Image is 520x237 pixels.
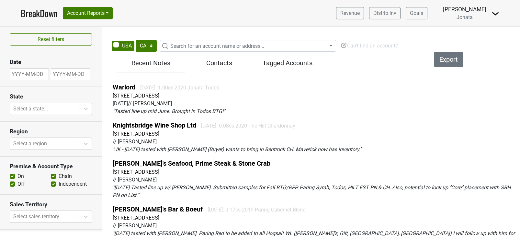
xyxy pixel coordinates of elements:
a: Distrib Inv [369,7,401,19]
label: Off [17,180,25,188]
button: Export [434,52,463,67]
label: Independent [59,180,87,188]
h3: Premise & Account Type [10,163,92,170]
em: " Tasted line up mid June. Brought in Todos BTG! " [113,108,225,114]
h5: Recent Notes [120,59,182,67]
a: [PERSON_NAME]'s Seafood, Prime Steak & Stone Crab [113,160,270,167]
span: [DATE]: 1.00cs 2020 Jonata Todos [140,85,219,91]
div: // [PERSON_NAME] [113,138,517,146]
em: " [DATE] Tasted line up w/ [PERSON_NAME]. Submitted samples for Fall BTG/RFP. Paring Syrah, Todos... [113,184,511,198]
a: Goals [406,7,427,19]
h5: Tagged Accounts [256,59,318,67]
h3: Sales Territory [10,201,92,208]
input: YYYY-MM-DD [51,68,90,80]
button: Account Reports [63,7,113,19]
img: Dropdown Menu [492,10,499,17]
h5: Contacts [188,59,250,67]
a: [STREET_ADDRESS] [113,93,159,99]
a: [STREET_ADDRESS] [113,131,159,137]
a: Revenue [336,7,364,19]
h3: Region [10,128,92,135]
div: [DATE] // [PERSON_NAME] [113,100,517,108]
span: Can't find an account? [341,43,398,49]
a: [STREET_ADDRESS] [113,215,159,221]
h3: Date [10,59,92,66]
label: Chain [59,172,72,180]
span: Search for an account name or address... [170,43,264,49]
div: // [PERSON_NAME] [113,222,517,230]
a: BreakDown [21,6,58,20]
a: Warlord [113,83,135,91]
span: [DATE]: 0.08cs 2020 The Hilt Chardonnay [201,123,295,129]
a: [PERSON_NAME]'s Bar & Boeuf [113,205,203,213]
div: [PERSON_NAME] [443,5,486,14]
h3: State [10,93,92,100]
a: Knightsbridge Wine Shop Ltd [113,121,196,129]
span: Jonata [457,14,473,20]
div: // [PERSON_NAME] [113,176,517,184]
em: " JK - [DATE] tasted with [PERSON_NAME] (Buyer) wants to bring in Bentrock CH. Maverick now has i... [113,146,362,152]
img: Edit [341,42,347,48]
button: Reset filters [10,33,92,46]
span: [DATE]: 0.17cs 2019 Paring Cabernet Blend [208,207,306,213]
label: On [17,172,24,180]
input: YYYY-MM-DD [10,68,49,80]
a: [STREET_ADDRESS] [113,169,159,175]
